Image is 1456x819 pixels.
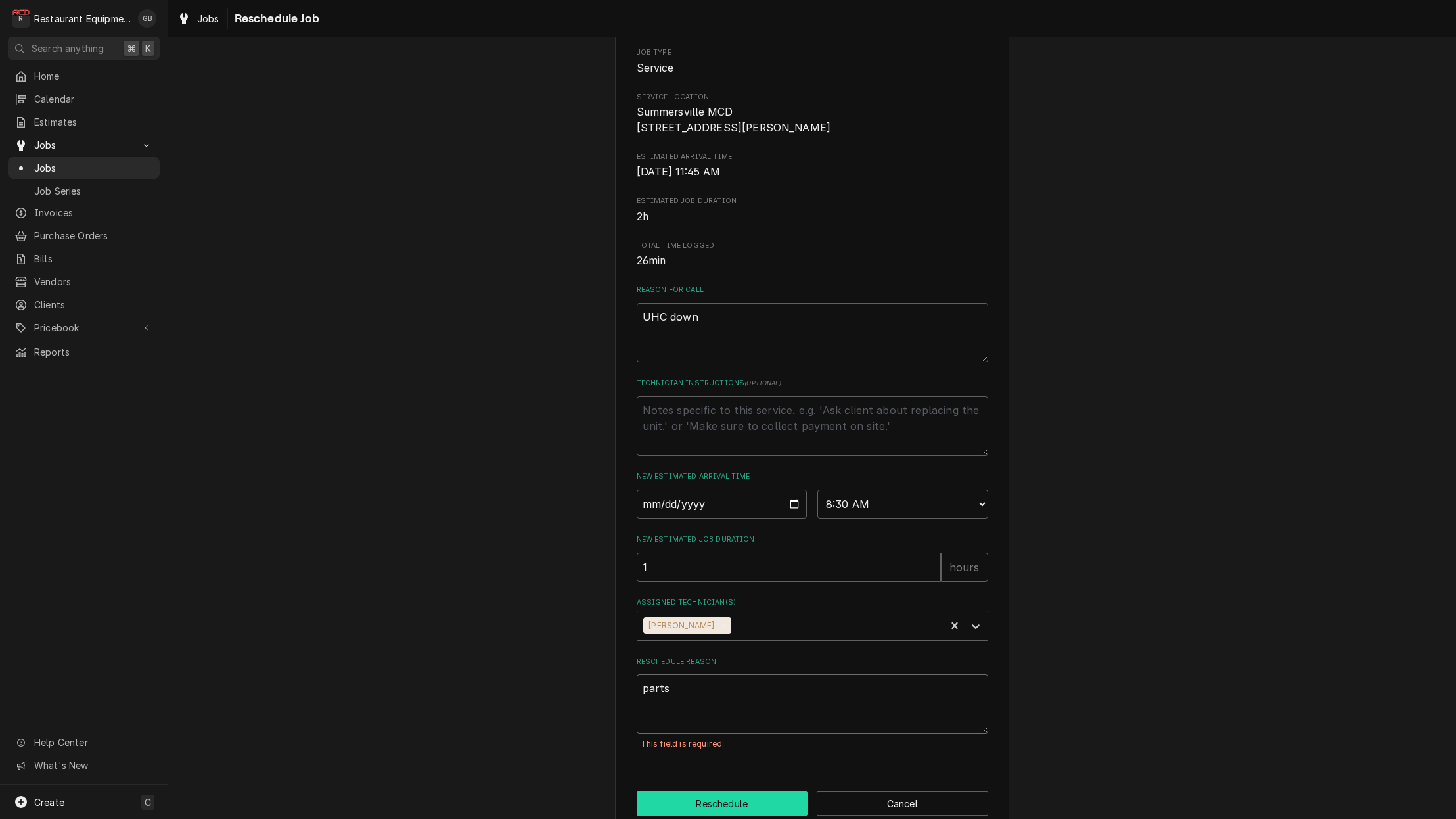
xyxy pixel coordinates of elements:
a: Calendar [8,88,160,110]
div: Restaurant Equipment Diagnostics's Avatar [12,9,30,28]
span: C [145,795,151,809]
label: New Estimated Arrival Time [637,471,988,482]
div: Service Location [637,92,988,136]
label: Technician Instructions [637,378,988,388]
div: Estimated Job Duration [637,196,988,224]
span: Jobs [197,12,219,26]
span: K [145,41,151,55]
div: GB [138,9,156,28]
span: Service Location [637,92,988,103]
span: Create [34,797,64,808]
span: Clients [34,298,153,312]
span: Reports [34,345,153,359]
label: Assigned Technician(s) [637,597,988,608]
div: Job Type [637,47,988,76]
div: R [12,9,30,28]
div: Field Errors [637,734,988,754]
span: Estimated Arrival Time [637,152,988,162]
span: Total Time Logged [637,253,988,269]
button: Reschedule [637,791,808,816]
select: Time Select [817,490,988,519]
span: Reschedule Job [231,10,319,28]
span: Service Location [637,105,988,135]
div: New Estimated Job Duration [637,534,988,581]
span: ⌘ [127,41,136,55]
span: What's New [34,759,152,772]
a: Clients [8,294,160,316]
span: Estimated Job Duration [637,209,988,225]
a: Invoices [8,202,160,223]
label: Reschedule Reason [637,657,988,667]
div: Total Time Logged [637,241,988,269]
span: Job Series [34,184,153,198]
a: Go to What's New [8,755,160,776]
span: 2h [637,210,648,223]
span: Jobs [34,138,133,152]
span: Purchase Orders [34,229,153,243]
span: Job Type [637,47,988,58]
label: New Estimated Job Duration [637,534,988,545]
span: ( optional ) [744,379,781,386]
span: Pricebook [34,321,133,335]
span: Service [637,62,674,74]
span: Help Center [34,736,152,749]
span: Vendors [34,275,153,289]
textarea: UHC down [637,303,988,362]
a: Job Series [8,180,160,202]
div: Button Group [637,791,988,816]
a: Vendors [8,271,160,292]
a: Purchase Orders [8,225,160,246]
span: 26min [637,254,666,267]
a: Go to Help Center [8,732,160,753]
div: hours [941,553,988,582]
span: Total Time Logged [637,241,988,251]
div: Reason For Call [637,285,988,362]
div: Remove Chuck Almond [717,617,731,634]
div: [PERSON_NAME] [643,617,717,634]
a: Reports [8,341,160,363]
button: Cancel [817,791,988,816]
a: Go to Jobs [8,134,160,156]
div: New Estimated Arrival Time [637,471,988,518]
div: Technician Instructions [637,378,988,455]
span: Estimated Arrival Time [637,164,988,180]
span: Estimated Job Duration [637,196,988,206]
span: Summersville MCD [STREET_ADDRESS][PERSON_NAME] [637,106,831,134]
label: Reason For Call [637,285,988,295]
span: Job Type [637,60,988,76]
input: Date [637,490,808,519]
span: [DATE] 11:45 AM [637,166,720,178]
div: Estimated Arrival Time [637,152,988,180]
button: Search anything⌘K [8,37,160,60]
a: Estimates [8,111,160,133]
div: Restaurant Equipment Diagnostics [34,12,131,26]
span: Bills [34,252,153,266]
textarea: parts [637,674,988,734]
span: Invoices [34,206,153,220]
div: Reschedule Reason [637,657,988,764]
a: Jobs [172,8,225,30]
div: Button Group Row [637,791,988,816]
a: Home [8,65,160,87]
span: Estimates [34,115,153,129]
span: Home [34,69,153,83]
div: Gary Beaver's Avatar [138,9,156,28]
a: Go to Pricebook [8,317,160,339]
div: Assigned Technician(s) [637,597,988,640]
a: Bills [8,248,160,269]
span: Search anything [32,41,104,55]
span: Jobs [34,161,153,175]
a: Jobs [8,157,160,179]
span: Calendar [34,92,153,106]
